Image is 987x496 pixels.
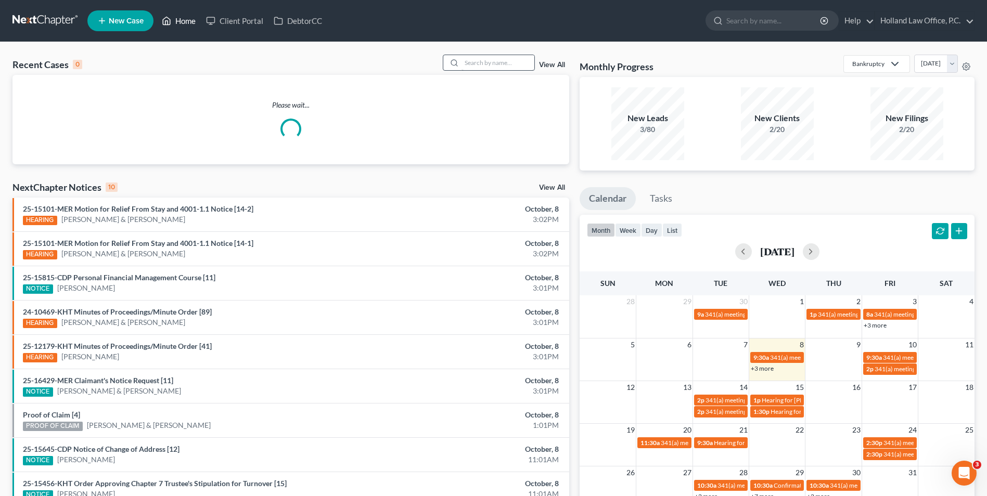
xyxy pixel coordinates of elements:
div: HEARING [23,250,57,259]
span: 22 [794,424,805,436]
span: Hearing for [PERSON_NAME] & [PERSON_NAME] [771,408,907,415]
span: 21 [738,424,749,436]
button: week [615,223,641,237]
span: 9a [697,310,704,318]
span: 341(a) meeting for [PERSON_NAME] [883,439,984,447]
span: 20 [682,424,693,436]
span: 14 [738,381,749,394]
input: Search by name... [462,55,534,70]
a: Holland Law Office, P.C. [875,11,974,30]
a: Tasks [640,187,682,210]
button: list [662,223,682,237]
span: 24 [907,424,918,436]
span: 341(a) meeting for [PERSON_NAME] [661,439,761,447]
span: 1p [753,396,761,404]
span: Hearing for [PERSON_NAME] [714,439,795,447]
a: 25-15815-CDP Personal Financial Management Course [11] [23,273,215,282]
div: 10 [106,182,118,192]
a: 24-10469-KHT Minutes of Proceedings/Minute Order [89] [23,307,212,316]
span: 11 [964,338,975,351]
span: 13 [682,381,693,394]
a: Calendar [580,187,636,210]
a: [PERSON_NAME] & [PERSON_NAME] [61,249,185,259]
a: [PERSON_NAME] [57,454,115,465]
div: HEARING [23,353,57,362]
a: [PERSON_NAME] [61,351,119,362]
div: PROOF OF CLAIM [23,422,83,431]
div: 3/80 [611,124,684,135]
span: 9:30a [697,439,713,447]
span: Sat [940,279,953,288]
div: October, 8 [387,341,559,351]
a: DebtorCC [268,11,327,30]
span: 9:30a [753,354,769,361]
span: 31 [907,466,918,479]
div: 11:01AM [387,454,559,465]
span: 1 [799,295,805,308]
span: 10 [907,338,918,351]
span: 2p [866,365,874,373]
span: 341(a) meeting for [PERSON_NAME] [883,354,983,361]
span: Mon [655,279,673,288]
span: 29 [682,295,693,308]
div: New Clients [741,112,814,124]
div: 1:01PM [387,420,559,430]
div: NOTICE [23,284,53,294]
div: October, 8 [387,375,559,386]
span: 18 [964,381,975,394]
span: 2:30p [866,439,882,447]
span: Tue [714,279,727,288]
span: 2p [697,408,704,415]
span: 10:30a [810,481,829,489]
span: 341(a) meeting for [PERSON_NAME] [770,354,870,361]
span: 341(a) meeting for [PERSON_NAME] & [PERSON_NAME] [706,396,861,404]
span: 11:30a [640,439,660,447]
a: [PERSON_NAME] & [PERSON_NAME] [87,420,211,430]
span: 30 [738,295,749,308]
span: 19 [625,424,636,436]
span: Wed [768,279,786,288]
span: New Case [109,17,144,25]
h3: Monthly Progress [580,60,653,73]
span: 5 [630,338,636,351]
a: 25-15101-MER Motion for Relief From Stay and 4001-1.1 Notice [14-1] [23,239,253,247]
iframe: Intercom live chat [952,461,977,486]
span: 16 [851,381,862,394]
span: 28 [738,466,749,479]
span: Fri [885,279,895,288]
a: [PERSON_NAME] & [PERSON_NAME] [57,386,181,396]
div: Bankruptcy [852,59,885,68]
span: 9 [855,338,862,351]
span: Hearing for [PERSON_NAME] & [PERSON_NAME] [762,396,898,404]
a: +3 more [864,321,887,329]
div: New Filings [870,112,943,124]
a: [PERSON_NAME] & [PERSON_NAME] [61,214,185,225]
span: Confirmation Hearing for [PERSON_NAME] [774,481,893,489]
span: 341(a) meeting for [PERSON_NAME] [883,450,984,458]
span: 1:30p [753,408,770,415]
div: October, 8 [387,410,559,420]
a: [PERSON_NAME] [57,283,115,293]
span: 1p [810,310,817,318]
span: 3 [912,295,918,308]
span: 8a [866,310,873,318]
a: 25-15101-MER Motion for Relief From Stay and 4001-1.1 Notice [14-2] [23,204,253,213]
span: 27 [682,466,693,479]
a: View All [539,184,565,191]
div: 3:01PM [387,317,559,328]
div: NOTICE [23,387,53,397]
div: 2/20 [870,124,943,135]
span: 7 [742,338,749,351]
a: 25-15456-KHT Order Approving Chapter 7 Trustee's Stipulation for Turnover [15] [23,479,287,488]
a: [PERSON_NAME] & [PERSON_NAME] [61,317,185,328]
span: 23 [851,424,862,436]
span: 30 [851,466,862,479]
a: Home [157,11,201,30]
span: Thu [826,279,841,288]
div: NOTICE [23,456,53,465]
span: 341(a) meeting for [PERSON_NAME] [717,481,818,489]
div: October, 8 [387,444,559,454]
h2: [DATE] [760,246,794,257]
span: 341(a) meeting for [PERSON_NAME] [706,408,806,415]
p: Please wait... [12,100,569,110]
